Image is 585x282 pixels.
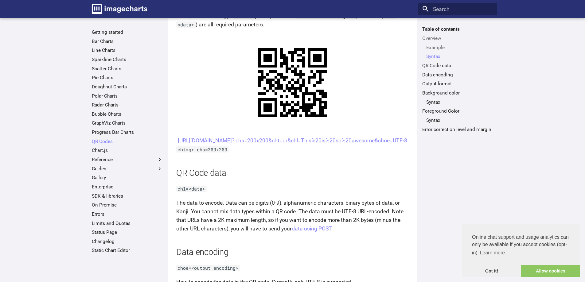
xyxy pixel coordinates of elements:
[418,3,497,15] input: Search
[176,246,409,258] h2: Data encoding
[426,44,493,51] a: Example
[422,63,493,69] a: QR Code data
[472,234,570,257] span: Online chat support and usage analytics can only be available if you accept cookies (opt-in).
[92,247,163,253] a: Static Chart Editor
[92,47,163,53] a: Line Charts
[521,265,580,277] a: allow cookies
[176,12,409,29] p: The QR Code chart type ( ), size parameter ( ) and data ( ) are all required parameters.
[422,126,493,133] a: Error correction level and margin
[418,26,497,132] nav: Table of contents
[92,93,163,99] a: Polar Charts
[92,202,163,208] a: On Premise
[422,117,493,123] nav: Foreground Color
[92,238,163,245] a: Changelog
[176,146,229,153] code: cht=qr chs=200x200
[422,90,493,96] a: Background color
[92,193,163,199] a: SDK & libraries
[176,199,409,233] p: The data to encode. Data can be digits (0-9), alphanumeric characters, binary bytes of data, or K...
[92,220,163,226] a: Limits and Quotas
[92,84,163,90] a: Doughnut Charts
[422,35,493,41] a: Overview
[178,137,407,144] a: [URL][DOMAIN_NAME]? chs=200x200&cht=qr&chl=This%20is%20so%20awesome&choe=UTF-8
[418,26,497,32] label: Table of contents
[92,102,163,108] a: Radar Charts
[422,99,493,105] nav: Background color
[176,265,240,271] code: choe=<output_encoding>
[92,75,163,81] a: Pie Charts
[176,186,207,192] code: chl=<data>
[92,175,163,181] a: Gallery
[92,211,163,217] a: Errors
[426,117,493,123] a: Syntax
[92,129,163,135] a: Progress Bar Charts
[422,72,493,78] a: Data encoding
[92,138,163,145] a: QR Codes
[92,156,163,163] label: Reference
[92,66,163,72] a: Scatter Charts
[422,81,493,87] a: Output format
[479,248,506,257] a: learn more about cookies
[92,166,163,172] label: Guides
[92,229,163,235] a: Status Page
[426,53,493,60] a: Syntax
[244,34,341,131] img: chart
[462,224,580,277] div: cookieconsent
[292,226,331,232] a: data using POST
[92,120,163,126] a: GraphViz Charts
[92,111,163,117] a: Bubble Charts
[426,99,493,105] a: Syntax
[92,184,163,190] a: Enterprise
[422,44,493,60] nav: Overview
[176,167,409,179] h2: QR Code data
[92,29,163,35] a: Getting started
[462,265,521,277] a: dismiss cookie message
[89,1,150,17] a: Image-Charts documentation
[92,147,163,153] a: Chart.js
[92,56,163,63] a: Sparkline Charts
[92,4,147,14] img: logo
[422,108,493,114] a: Foreground Color
[92,38,163,44] a: Bar Charts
